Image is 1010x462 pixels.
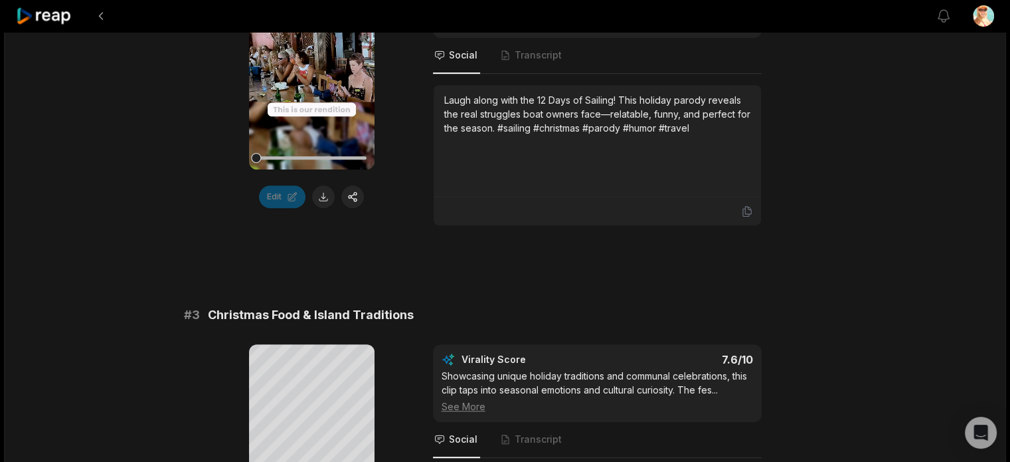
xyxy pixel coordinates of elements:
div: 7.6 /10 [610,353,753,366]
nav: Tabs [433,422,762,458]
span: Social [449,433,477,446]
div: Showcasing unique holiday traditions and communal celebrations, this clip taps into seasonal emot... [442,369,753,413]
span: Christmas Food & Island Traditions [208,306,414,324]
span: # 3 [184,306,200,324]
span: Transcript [515,49,562,62]
div: Open Intercom Messenger [965,417,997,449]
div: Virality Score [462,353,604,366]
span: Social [449,49,477,62]
div: Laugh along with the 12 Days of Sailing! This holiday parody reveals the real struggles boat owne... [444,93,750,135]
button: Edit [259,185,305,208]
div: See More [442,400,753,413]
span: Transcript [515,433,562,446]
nav: Tabs [433,38,762,74]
